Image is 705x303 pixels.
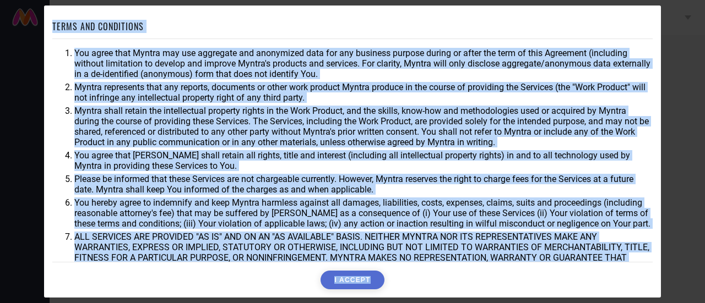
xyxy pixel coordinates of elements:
[321,271,384,289] button: I ACCEPT
[74,48,653,79] li: You agree that Myntra may use aggregate and anonymized data for any business purpose during or af...
[52,20,144,33] h1: TERMS AND CONDITIONS
[74,232,653,284] li: ALL SERVICES ARE PROVIDED "AS IS" AND ON AN "AS AVAILABLE" BASIS. NEITHER MYNTRA NOR ITS REPRESEN...
[74,106,653,147] li: Myntra shall retain the intellectual property rights in the Work Product, and the skills, know-ho...
[74,82,653,103] li: Myntra represents that any reports, documents or other work product Myntra produce in the course ...
[74,197,653,229] li: You hereby agree to indemnify and keep Myntra harmless against all damages, liabilities, costs, e...
[74,150,653,171] li: You agree that [PERSON_NAME] shall retain all rights, title and interest (including all intellect...
[74,174,653,195] li: Please be informed that these Services are not chargeable currently. However, Myntra reserves the...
